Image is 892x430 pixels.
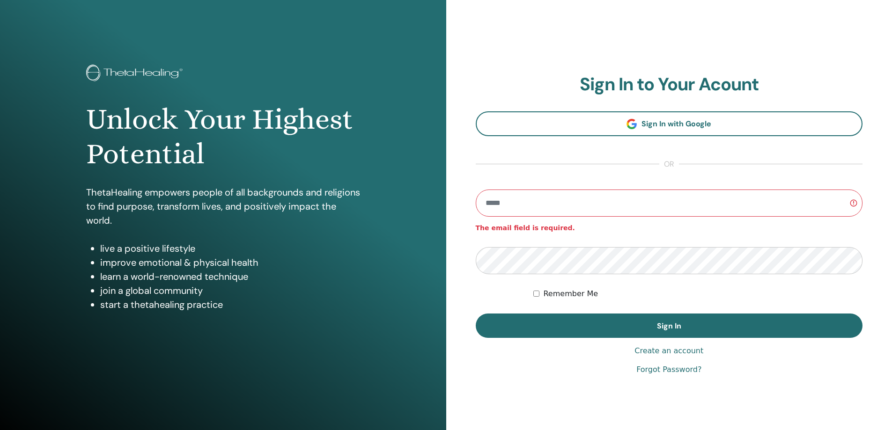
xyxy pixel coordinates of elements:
button: Sign In [476,313,863,338]
h2: Sign In to Your Acount [476,74,863,95]
a: Create an account [634,345,703,357]
li: live a positive lifestyle [100,241,360,255]
div: Keep me authenticated indefinitely or until I manually logout [533,288,863,299]
p: ThetaHealing empowers people of all backgrounds and religions to find purpose, transform lives, a... [86,185,360,227]
li: join a global community [100,284,360,298]
strong: The email field is required. [476,224,575,232]
span: Sign In with Google [641,119,711,129]
span: Sign In [657,321,681,331]
a: Sign In with Google [476,111,863,136]
label: Remember Me [543,288,598,299]
li: learn a world-renowned technique [100,270,360,284]
span: or [659,159,679,170]
a: Forgot Password? [636,364,701,375]
li: improve emotional & physical health [100,255,360,270]
h1: Unlock Your Highest Potential [86,102,360,172]
li: start a thetahealing practice [100,298,360,312]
